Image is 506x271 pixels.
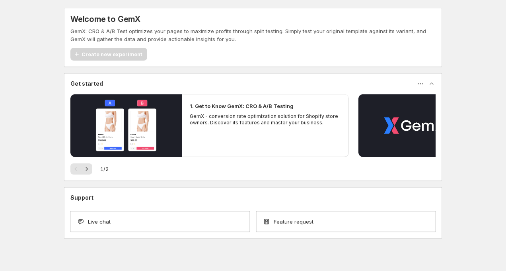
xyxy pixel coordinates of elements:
[274,218,313,226] span: Feature request
[70,14,140,24] h5: Welcome to GemX
[100,165,109,173] span: 1 / 2
[70,80,103,88] h3: Get started
[70,27,436,43] p: GemX: CRO & A/B Test optimizes your pages to maximize profits through split testing. Simply test ...
[70,194,93,202] h3: Support
[88,218,111,226] span: Live chat
[190,113,341,126] p: GemX - conversion rate optimization solution for Shopify store owners. Discover its features and ...
[190,102,294,110] h2: 1. Get to Know GemX: CRO & A/B Testing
